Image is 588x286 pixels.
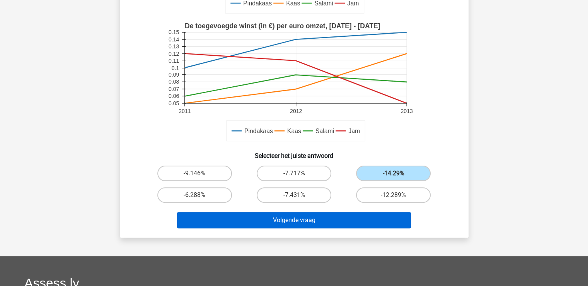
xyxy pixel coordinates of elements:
[184,22,380,30] text: De toegevoegde winst (in €) per euro omzet, [DATE] - [DATE]
[287,128,301,134] text: Kaas
[348,128,360,134] text: Jam
[168,51,179,57] text: 0.12
[257,166,331,181] label: -7.717%
[132,146,456,159] h6: Selecteer het juiste antwoord
[171,65,179,71] text: 0.1
[168,72,179,78] text: 0.09
[401,108,412,114] text: 2013
[168,43,179,50] text: 0.13
[168,36,179,43] text: 0.14
[168,86,179,92] text: 0.07
[157,187,232,203] label: -6.288%
[168,29,179,35] text: 0.15
[290,108,302,114] text: 2012
[168,93,179,99] text: 0.06
[356,187,431,203] label: -12.289%
[157,166,232,181] label: -9.146%
[315,128,334,134] text: Salami
[356,166,431,181] label: -14.29%
[177,212,411,228] button: Volgende vraag
[168,100,179,106] text: 0.05
[179,108,191,114] text: 2011
[168,79,179,85] text: 0.08
[244,128,273,134] text: Pindakaas
[168,58,179,64] text: 0.11
[257,187,331,203] label: -7.431%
